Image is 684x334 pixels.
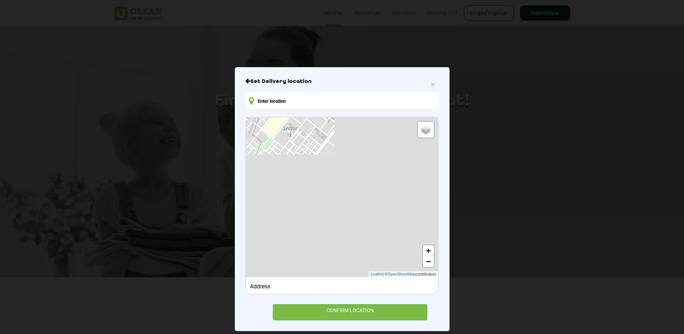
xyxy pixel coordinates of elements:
[418,122,434,138] a: Layers
[431,80,435,88] span: ×
[369,271,438,277] div: | © contributors
[273,304,428,320] div: CONFIRM LOCATION
[423,256,434,267] a: Zoom out
[245,93,438,109] input: Enter location
[371,271,382,277] a: Leaflet
[245,78,438,85] h6: Close
[250,283,434,290] div: Address
[387,271,415,277] a: OpenStreetMap
[423,245,434,256] a: Zoom in
[431,80,435,88] button: Close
